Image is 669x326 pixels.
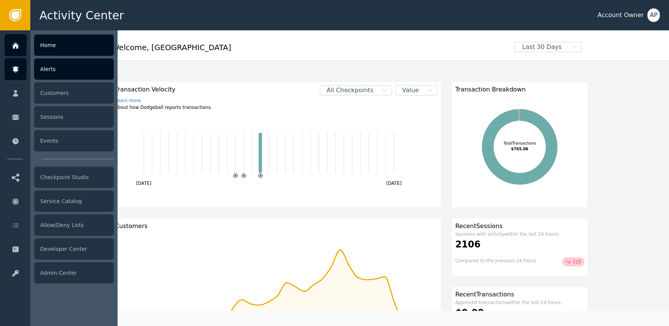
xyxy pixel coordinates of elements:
span: 115 [573,258,581,266]
a: Allow/Deny Lists [5,214,114,236]
a: Home [5,34,114,56]
div: Approved transactions within the last 24 hours. [455,299,584,306]
div: Allow/Deny Lists [34,214,114,236]
div: Checkpoint Studio [34,167,114,188]
div: Admin Center [34,262,114,283]
div: Recent Sessions [455,222,584,231]
a: Events [5,130,114,152]
a: Sessions [5,106,114,128]
rect: Transaction2025-09-07 [259,133,262,173]
a: Developer Center [5,238,114,260]
span: Last 30 Days [515,43,569,52]
div: Compared to the previous 24 hours [455,257,536,266]
button: AP [647,8,660,22]
div: 2106 [455,238,584,251]
span: Transaction Velocity [115,85,212,94]
button: Value [395,85,438,96]
a: Admin Center [5,262,114,284]
div: Sessions [34,106,114,128]
a: Service Catalog [5,190,114,212]
a: Checkpoint Studio [5,166,114,188]
span: Activity Center [39,7,124,24]
button: All Checkpoints [320,85,392,96]
div: Home [34,35,114,56]
div: Developer Center [34,238,114,260]
div: Customers [115,222,438,231]
div: Welcome , [GEOGRAPHIC_DATA] [112,42,509,58]
tspan: $765.06 [511,147,529,151]
div: Service Catalog [34,191,114,212]
a: Alerts [5,58,114,80]
div: Alerts [34,58,114,80]
div: Account Owner [597,11,644,20]
text: [DATE] [136,181,152,186]
div: Customers [34,82,114,104]
div: about how Dodgeball reports transactions. [115,97,212,111]
div: Sessions with activity within the last 24 hours. [455,231,584,238]
a: Customers [5,82,114,104]
a: Learn more [115,97,212,104]
tspan: Total Transactions [503,141,536,145]
div: Events [34,130,114,151]
span: Value [396,86,425,95]
button: Last 30 Days [509,42,587,52]
div: $0.00 [455,306,584,320]
div: Recent Transactions [455,290,584,299]
span: All Checkpoints [320,86,379,95]
span: Transaction Breakdown [455,85,526,94]
text: [DATE] [386,181,402,186]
